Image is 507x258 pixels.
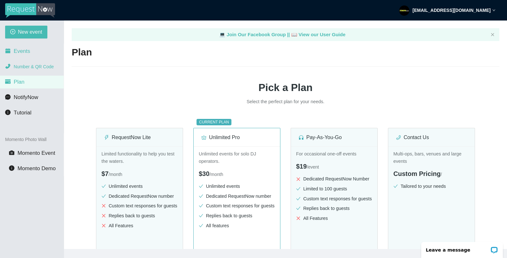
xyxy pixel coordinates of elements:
span: check [199,184,203,188]
span: check [199,223,203,228]
span: camera [9,150,14,155]
span: check [199,213,203,218]
p: For occasional one-off events [296,150,372,158]
h2: Plan [72,46,499,59]
span: check [296,187,301,191]
li: Replies back to guests [296,205,372,212]
span: check [393,184,398,188]
span: laptop [219,32,225,37]
li: Replies back to guests [101,212,178,220]
button: plus-circleNew event [5,26,47,38]
li: All features [199,222,275,229]
span: Number & QR Code [14,64,54,69]
span: check [101,194,106,198]
li: Unlimited events [101,183,178,190]
span: check [101,184,106,188]
li: Custom text responses for guests [101,202,178,210]
div: Contact Us [396,133,467,141]
img: RequestNow [5,3,55,18]
span: thunderbolt [104,135,109,140]
li: Custom text responses for guests [199,202,275,210]
div: RequestNow Lite [104,133,175,141]
span: close [296,177,301,181]
p: Limited functionality to help you test the waters. [101,150,178,165]
span: Tutorial [14,110,31,116]
span: calendar [5,48,11,54]
li: Unlimited events [199,183,275,190]
span: Plan [14,79,25,85]
span: customer-service [299,135,304,140]
span: $7 [101,170,109,177]
span: close [101,213,106,218]
span: $19 [296,163,307,170]
li: Dedicated RequestNow Number [296,175,372,183]
p: Unlimited events for solo DJ operators. [199,150,275,165]
h1: Pick a Plan [72,79,499,96]
a: laptop Join Our Facebook Group || [219,32,291,37]
span: Events [14,48,30,54]
span: check [199,194,203,198]
sup: CURRENT PLAN [197,119,231,125]
span: close [101,204,106,208]
span: down [492,9,495,12]
a: laptop View our User Guide [291,32,346,37]
span: plus-circle [10,29,15,35]
span: close [101,223,106,228]
span: check [296,206,301,211]
li: All Features [296,215,372,222]
li: Dedicated RequestNow number [101,193,178,200]
span: $30 [199,170,209,177]
li: Tailored to your needs [393,183,470,190]
span: NotifyNow [14,94,38,100]
span: Momento Event [18,150,55,156]
span: crown [201,135,206,140]
strong: [EMAIL_ADDRESS][DOMAIN_NAME] [413,8,491,13]
span: New event [18,28,42,36]
span: / [441,172,442,177]
span: credit-card [5,79,11,84]
p: Multi-ops, bars, venues and large events [393,150,470,165]
button: close [491,33,495,37]
span: laptop [291,32,297,37]
span: check [296,196,301,201]
li: Limited to 100 guests [296,185,372,193]
span: / event [307,164,319,170]
span: close [491,33,495,37]
span: / month [109,172,122,177]
img: 023637f77bbcc07e17d2ad31d677443c [399,5,409,16]
li: All Features [101,222,178,229]
iframe: LiveChat chat widget [417,238,507,258]
span: phone [396,135,401,140]
span: phone [5,63,11,69]
span: check [199,204,203,208]
span: Momento Demo [18,165,56,171]
span: info-circle [9,165,14,171]
li: Dedicated RequestNow number [199,193,275,200]
div: Pay-As-You-Go [299,133,370,141]
li: Custom text responses for guests [296,195,372,203]
span: close [296,216,301,221]
div: Unlimited Pro [201,133,272,141]
span: message [5,94,11,100]
p: Select the perfect plan for your needs. [189,98,382,105]
span: Custom Pricing [393,170,441,177]
span: info-circle [5,110,11,115]
li: Replies back to guests [199,212,275,220]
span: / month [209,172,223,177]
